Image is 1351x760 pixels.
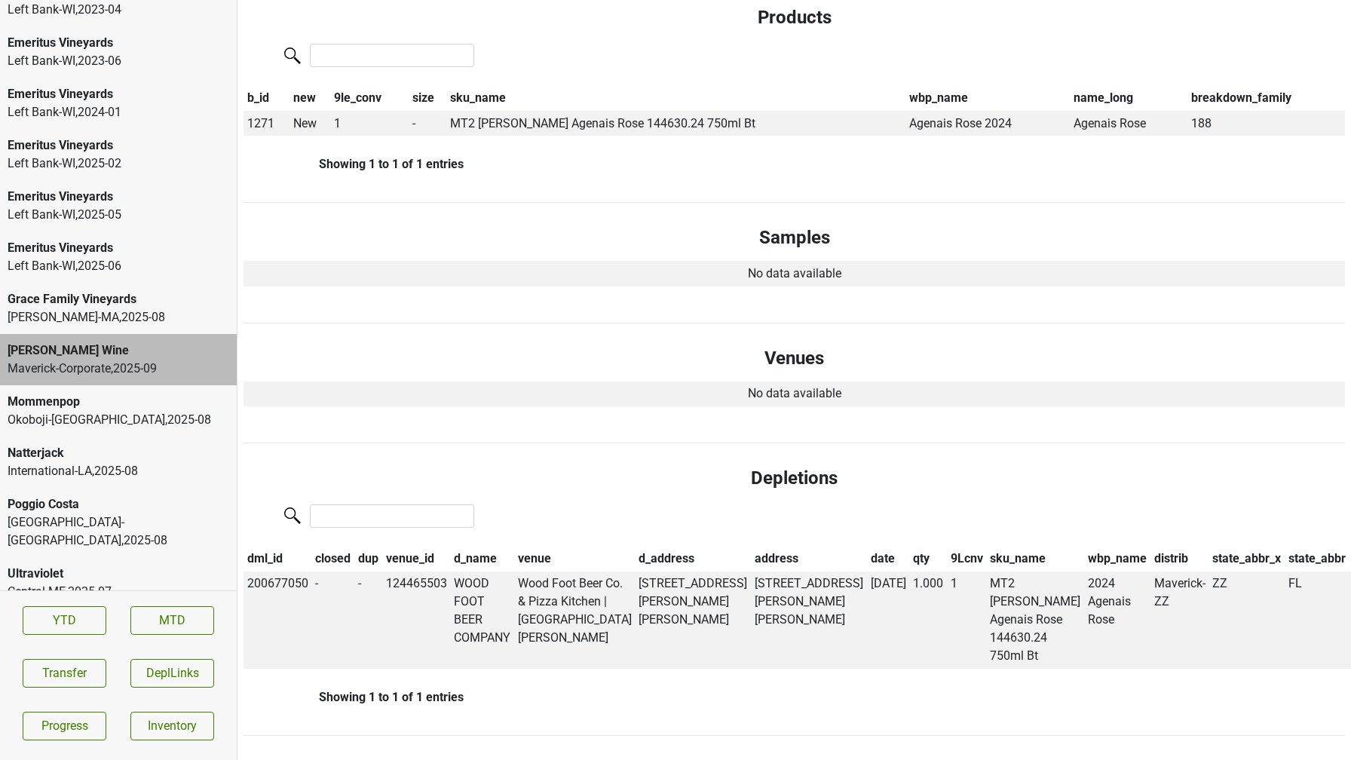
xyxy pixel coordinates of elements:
td: [DATE] [867,572,910,670]
th: address: activate to sort column ascending [751,546,867,572]
div: Left Bank-WI , 2024 - 01 [8,103,229,121]
button: DeplLinks [130,659,214,688]
a: Inventory [130,712,214,740]
th: dml_id: activate to sort column ascending [244,546,312,572]
a: MTD [130,606,214,635]
div: [PERSON_NAME]-MA , 2025 - 08 [8,308,229,326]
div: Mommenpop [8,393,229,411]
td: MT2 [PERSON_NAME] Agenais Rose 144630.24 750ml Bt [987,572,1085,670]
th: sku_name: activate to sort column ascending [446,85,905,111]
div: Natterjack [8,444,229,462]
div: Grace Family Vineyards [8,290,229,308]
div: Emeritus Vineyards [8,85,229,103]
td: No data available [244,382,1345,407]
div: Left Bank-WI , 2025 - 06 [8,257,229,275]
td: 1 [330,111,409,136]
h4: Venues [256,348,1333,369]
div: Central-ME , 2025 - 07 [8,583,229,601]
td: Maverick-ZZ [1150,572,1209,670]
td: 188 [1188,111,1345,136]
td: [STREET_ADDRESS][PERSON_NAME][PERSON_NAME] [751,572,867,670]
th: venue_id: activate to sort column ascending [382,546,451,572]
div: Emeritus Vineyards [8,239,229,257]
h4: Products [256,7,1333,29]
h4: Depletions [256,467,1333,489]
td: ZZ [1209,572,1285,670]
div: Ultraviolet [8,565,229,583]
td: Agenais Rose 2024 [905,111,1070,136]
th: qty: activate to sort column ascending [909,546,947,572]
div: [PERSON_NAME] Wine [8,342,229,360]
th: size: activate to sort column ascending [409,85,446,111]
td: 1.000 [909,572,947,670]
th: 9le_conv: activate to sort column ascending [330,85,409,111]
div: Emeritus Vineyards [8,34,229,52]
th: state_abbr: activate to sort column ascending [1285,546,1349,572]
th: state_abbr_x: activate to sort column ascending [1209,546,1285,572]
td: - [409,111,446,136]
th: wbp_name: activate to sort column ascending [1084,546,1150,572]
td: - [354,572,382,670]
th: d_name: activate to sort column ascending [450,546,514,572]
td: 1 [947,572,987,670]
th: breakdown_family: activate to sort column ascending [1188,85,1345,111]
h4: Samples [256,227,1333,249]
button: Transfer [23,659,106,688]
div: Left Bank-WI , 2025 - 02 [8,155,229,173]
th: distrib: activate to sort column ascending [1150,546,1209,572]
td: 124465503 [382,572,451,670]
td: Agenais Rose [1070,111,1187,136]
span: 1271 [247,116,274,130]
div: Emeritus Vineyards [8,136,229,155]
div: Showing 1 to 1 of 1 entries [244,690,464,704]
th: name_long: activate to sort column ascending [1070,85,1187,111]
a: Progress [23,712,106,740]
div: [GEOGRAPHIC_DATA]-[GEOGRAPHIC_DATA] , 2025 - 08 [8,513,229,550]
td: 2024 Agenais Rose [1084,572,1150,670]
div: Okoboji-[GEOGRAPHIC_DATA] , 2025 - 08 [8,411,229,429]
div: Poggio Costa [8,495,229,513]
th: 9Lcnv: activate to sort column ascending [947,546,987,572]
div: Left Bank-WI , 2025 - 05 [8,206,229,224]
td: Wood Foot Beer Co. & Pizza Kitchen | [GEOGRAPHIC_DATA][PERSON_NAME] [514,572,636,670]
td: MT2 [PERSON_NAME] Agenais Rose 144630.24 750ml Bt [446,111,905,136]
th: sku_name: activate to sort column ascending [987,546,1085,572]
td: WOOD FOOT BEER COMPANY [450,572,514,670]
div: Left Bank-WI , 2023 - 06 [8,52,229,70]
td: 200677050 [244,572,312,670]
th: closed: activate to sort column ascending [312,546,355,572]
div: International-LA , 2025 - 08 [8,462,229,480]
th: date: activate to sort column ascending [867,546,910,572]
td: [STREET_ADDRESS][PERSON_NAME][PERSON_NAME] [636,572,752,670]
td: FL [1285,572,1349,670]
th: wbp_name: activate to sort column ascending [905,85,1070,111]
div: Emeritus Vineyards [8,188,229,206]
td: - [312,572,355,670]
th: b_id: activate to sort column descending [244,85,289,111]
div: Left Bank-WI , 2023 - 04 [8,1,229,19]
th: d_address: activate to sort column ascending [636,546,752,572]
th: venue: activate to sort column ascending [514,546,636,572]
td: No data available [244,261,1345,287]
a: YTD [23,606,106,635]
th: dup: activate to sort column ascending [354,546,382,572]
td: New [289,111,330,136]
div: Showing 1 to 1 of 1 entries [244,157,464,171]
th: new: activate to sort column ascending [289,85,330,111]
div: Maverick-Corporate , 2025 - 09 [8,360,229,378]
